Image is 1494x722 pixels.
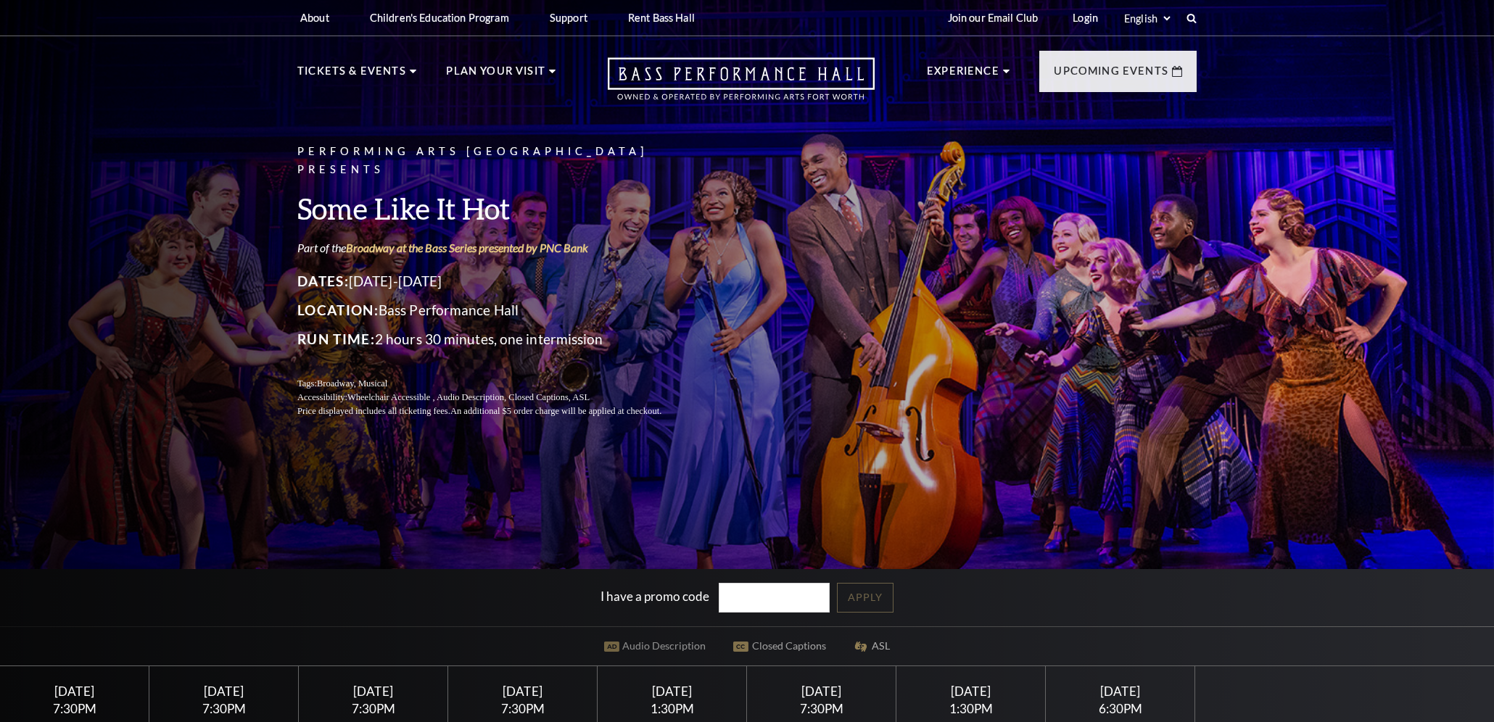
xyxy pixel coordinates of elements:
[297,331,375,347] span: Run Time:
[316,684,431,699] div: [DATE]
[914,684,1028,699] div: [DATE]
[297,328,696,351] p: 2 hours 30 minutes, one intermission
[167,702,281,715] div: 7:30PM
[615,702,730,715] div: 1:30PM
[450,406,661,416] span: An additional $5 order charge will be applied at checkout.
[297,240,696,256] p: Part of the
[17,702,132,715] div: 7:30PM
[297,391,696,404] p: Accessibility:
[466,702,580,715] div: 7:30PM
[317,378,387,389] span: Broadway, Musical
[297,143,696,179] p: Performing Arts [GEOGRAPHIC_DATA] Presents
[914,702,1028,715] div: 1:30PM
[297,273,349,289] span: Dates:
[446,62,545,88] p: Plan Your Visit
[346,241,588,254] a: Broadway at the Bass Series presented by PNC Bank
[764,702,879,715] div: 7:30PM
[1121,12,1173,25] select: Select:
[297,377,696,391] p: Tags:
[347,392,590,402] span: Wheelchair Accessible , Audio Description, Closed Captions, ASL
[1063,684,1178,699] div: [DATE]
[297,404,696,418] p: Price displayed includes all ticketing fees.
[1063,702,1178,715] div: 6:30PM
[297,190,696,227] h3: Some Like It Hot
[167,684,281,699] div: [DATE]
[297,302,379,318] span: Location:
[601,589,709,604] label: I have a promo code
[316,702,431,715] div: 7:30PM
[297,299,696,322] p: Bass Performance Hall
[927,62,999,88] p: Experience
[370,12,509,24] p: Children's Education Program
[1054,62,1168,88] p: Upcoming Events
[466,684,580,699] div: [DATE]
[628,12,695,24] p: Rent Bass Hall
[300,12,329,24] p: About
[764,684,879,699] div: [DATE]
[297,270,696,293] p: [DATE]-[DATE]
[297,62,406,88] p: Tickets & Events
[17,684,132,699] div: [DATE]
[615,684,730,699] div: [DATE]
[550,12,587,24] p: Support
